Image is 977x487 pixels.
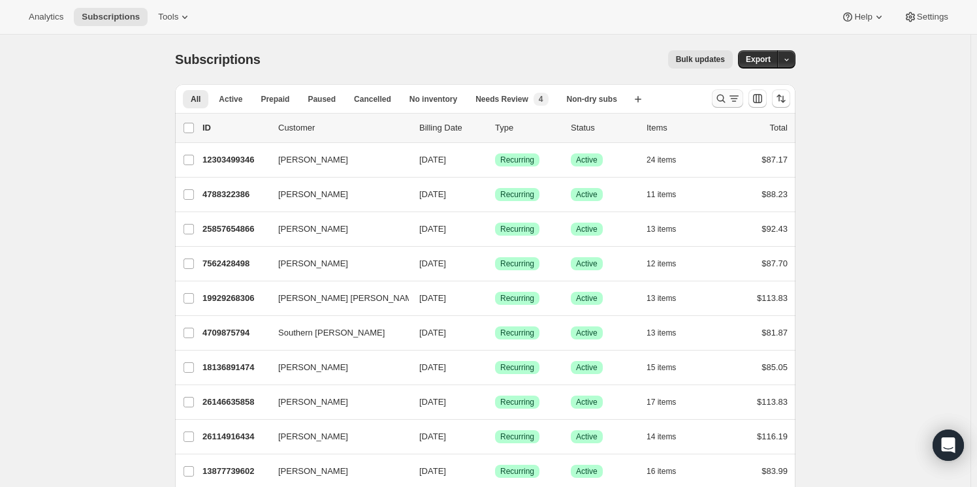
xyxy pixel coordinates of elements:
[278,361,348,374] span: [PERSON_NAME]
[738,50,778,69] button: Export
[202,220,788,238] div: 25857654866[PERSON_NAME][DATE]SuccessRecurringSuccessActive13 items$92.43
[757,432,788,441] span: $116.19
[202,430,268,443] p: 26114916434
[576,155,598,165] span: Active
[419,121,485,134] p: Billing Date
[278,121,409,134] p: Customer
[647,185,690,204] button: 11 items
[270,184,401,205] button: [PERSON_NAME]
[668,50,733,69] button: Bulk updates
[647,428,690,446] button: 14 items
[202,223,268,236] p: 25857654866
[576,189,598,200] span: Active
[202,393,788,411] div: 26146635858[PERSON_NAME][DATE]SuccessRecurringSuccessActive17 items$113.83
[647,432,676,442] span: 14 items
[647,462,690,480] button: 16 items
[202,292,268,305] p: 19929268306
[757,397,788,407] span: $113.83
[833,8,893,26] button: Help
[576,362,598,373] span: Active
[761,259,788,268] span: $87.70
[500,189,534,200] span: Recurring
[761,328,788,338] span: $81.87
[202,465,268,478] p: 13877739602
[647,397,676,407] span: 17 items
[150,8,199,26] button: Tools
[933,430,964,461] div: Open Intercom Messenger
[647,220,690,238] button: 13 items
[419,362,446,372] span: [DATE]
[576,328,598,338] span: Active
[761,155,788,165] span: $87.17
[21,8,71,26] button: Analytics
[278,292,420,305] span: [PERSON_NAME] [PERSON_NAME]
[647,324,690,342] button: 13 items
[278,465,348,478] span: [PERSON_NAME]
[419,155,446,165] span: [DATE]
[500,466,534,477] span: Recurring
[539,94,543,104] span: 4
[647,224,676,234] span: 13 items
[202,121,268,134] p: ID
[571,121,636,134] p: Status
[647,466,676,477] span: 16 items
[647,121,712,134] div: Items
[270,149,401,170] button: [PERSON_NAME]
[158,12,178,22] span: Tools
[647,155,676,165] span: 24 items
[409,94,457,104] span: No inventory
[270,219,401,240] button: [PERSON_NAME]
[270,392,401,413] button: [PERSON_NAME]
[647,289,690,307] button: 13 items
[419,259,446,268] span: [DATE]
[647,151,690,169] button: 24 items
[278,153,348,166] span: [PERSON_NAME]
[202,326,268,339] p: 4709875794
[278,326,385,339] span: Southern [PERSON_NAME]
[676,54,725,65] span: Bulk updates
[647,393,690,411] button: 17 items
[761,224,788,234] span: $92.43
[202,396,268,409] p: 26146635858
[500,224,534,234] span: Recurring
[761,466,788,476] span: $83.99
[202,185,788,204] div: 4788322386[PERSON_NAME][DATE]SuccessRecurringSuccessActive11 items$88.23
[175,52,261,67] span: Subscriptions
[202,358,788,377] div: 18136891474[PERSON_NAME][DATE]SuccessRecurringSuccessActive15 items$85.05
[278,430,348,443] span: [PERSON_NAME]
[419,432,446,441] span: [DATE]
[500,328,534,338] span: Recurring
[278,223,348,236] span: [PERSON_NAME]
[475,94,528,104] span: Needs Review
[647,255,690,273] button: 12 items
[270,288,401,309] button: [PERSON_NAME] [PERSON_NAME]
[647,189,676,200] span: 11 items
[202,324,788,342] div: 4709875794Southern [PERSON_NAME][DATE]SuccessRecurringSuccessActive13 items$81.87
[419,293,446,303] span: [DATE]
[500,432,534,442] span: Recurring
[854,12,872,22] span: Help
[419,466,446,476] span: [DATE]
[202,289,788,307] div: 19929268306[PERSON_NAME] [PERSON_NAME][DATE]SuccessRecurringSuccessActive13 items$113.83
[647,358,690,377] button: 15 items
[202,121,788,134] div: IDCustomerBilling DateTypeStatusItemsTotal
[202,188,268,201] p: 4788322386
[261,94,289,104] span: Prepaid
[278,257,348,270] span: [PERSON_NAME]
[500,293,534,304] span: Recurring
[761,362,788,372] span: $85.05
[576,397,598,407] span: Active
[74,8,148,26] button: Subscriptions
[647,259,676,269] span: 12 items
[219,94,242,104] span: Active
[712,89,743,108] button: Search and filter results
[308,94,336,104] span: Paused
[419,328,446,338] span: [DATE]
[270,426,401,447] button: [PERSON_NAME]
[567,94,617,104] span: Non-dry subs
[419,397,446,407] span: [DATE]
[270,461,401,482] button: [PERSON_NAME]
[500,397,534,407] span: Recurring
[576,432,598,442] span: Active
[495,121,560,134] div: Type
